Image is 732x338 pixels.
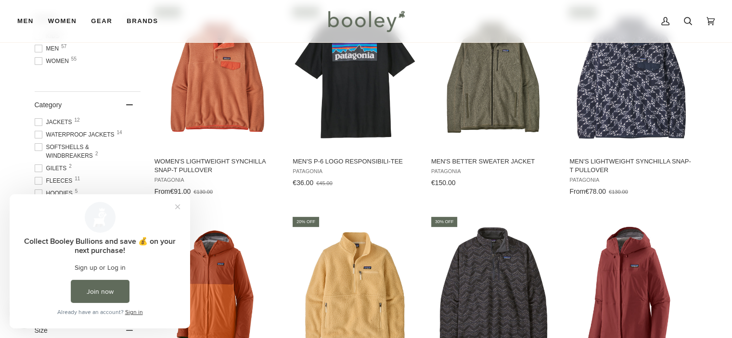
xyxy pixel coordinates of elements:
[61,44,66,49] span: 57
[293,168,417,175] span: Patagonia
[35,143,141,160] span: Softshells & Windbreakers
[431,217,458,227] div: 30% off
[324,7,408,35] img: Booley
[569,157,694,175] span: Men's Lightweight Synchilla Snap-T Pullover
[153,14,281,141] img: Patagonia Women's Light Weight Synchilla Snap-T Pullover Sienna Clay - Booley Galway
[75,176,80,181] span: 11
[17,16,34,26] span: Men
[170,188,191,195] span: €91.00
[35,189,76,198] span: Hoodies
[154,188,170,195] span: From
[431,179,456,187] span: €150.00
[153,6,281,199] a: Women's Lightweight Synchilla Snap-T Pullover
[35,101,62,109] span: Category
[35,44,62,53] span: Men
[431,157,556,166] span: Men's Better Sweater Jacket
[35,130,117,139] span: Waterproof Jackets
[35,164,70,173] span: Gilets
[430,14,557,141] img: Patagonia Men's Better Sweater Jacket River Rock Green - Booley Galway
[35,57,72,65] span: Women
[569,188,585,195] span: From
[91,16,112,26] span: Gear
[75,118,80,123] span: 12
[568,6,695,199] a: Men's Lightweight Synchilla Snap-T Pullover
[75,189,78,194] span: 5
[430,6,557,190] a: Men's Better Sweater Jacket
[316,180,333,186] span: €45.00
[48,16,77,26] span: Women
[291,6,419,190] a: Men's P-6 Logo Responsibili-Tee
[71,57,77,62] span: 55
[154,177,279,183] span: Patagonia
[568,14,695,141] img: Patagonia Men's Lightweight Synchilla Snap-T Pullover Synched Flight / New Navy - Booley Galway
[10,194,190,328] iframe: Loyalty program pop-up with offers and actions
[95,151,98,156] span: 2
[431,168,556,175] span: Patagonia
[193,189,213,195] span: €130.00
[35,118,75,126] span: Jackets
[293,157,417,166] span: Men's P-6 Logo Responsibili-Tee
[291,14,419,141] img: Patagonia Men's P-6 Logo Responsibili-Tee Black - Booley Galway
[569,177,694,183] span: Patagonia
[585,188,606,195] span: €78.00
[35,326,48,334] span: Size
[293,179,313,187] span: €36.00
[293,217,319,227] div: 20% off
[69,164,72,169] span: 2
[35,176,76,185] span: Fleeces
[154,157,279,175] span: Women's Lightweight Synchilla Snap-T Pullover
[117,130,122,135] span: 14
[127,16,158,26] span: Brands
[609,189,628,195] span: €130.00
